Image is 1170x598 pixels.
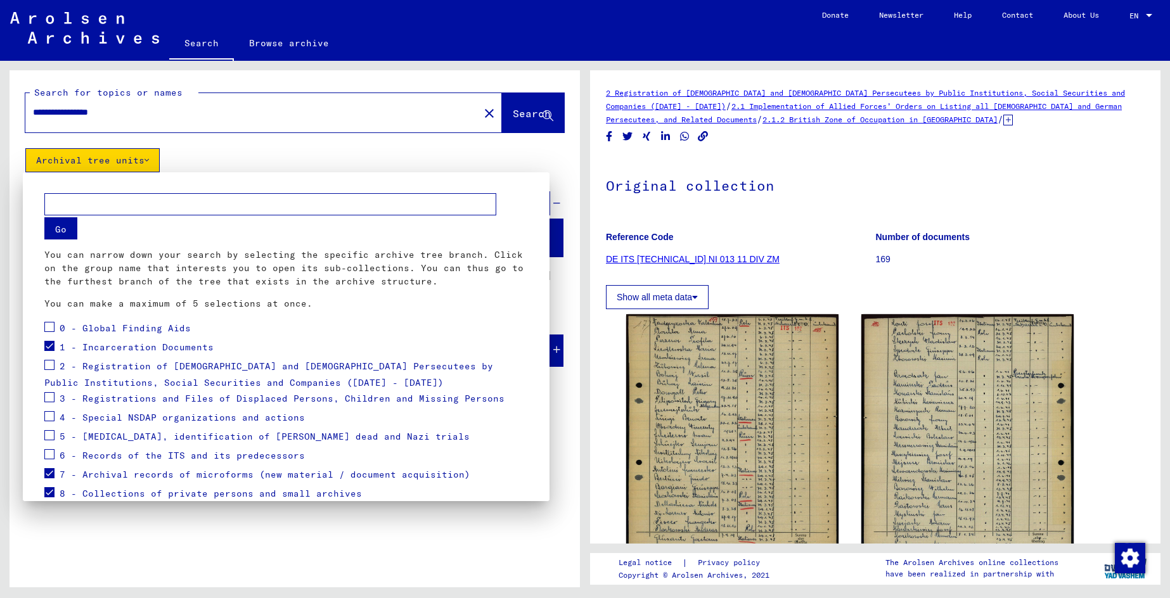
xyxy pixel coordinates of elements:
img: Change consent [1115,543,1145,573]
span: 5 - [MEDICAL_DATA], identification of [PERSON_NAME] dead and Nazi trials [60,431,470,442]
button: Go [44,217,77,239]
span: 7 - Archival records of microforms (new material / document acquisition) [60,469,470,480]
span: 0 - Global Finding Aids [60,322,191,334]
span: 2 - Registration of [DEMOGRAPHIC_DATA] and [DEMOGRAPHIC_DATA] Persecutees by Public Institutions,... [44,360,493,389]
div: Change consent [1114,542,1145,573]
p: You can narrow down your search by selecting the specific archive tree branch. Click on the group... [44,248,528,288]
span: 8 - Collections of private persons and small archives [60,488,362,499]
span: 6 - Records of the ITS and its predecessors [60,450,305,461]
span: 3 - Registrations and Files of Displaced Persons, Children and Missing Persons [60,393,505,404]
span: 1 - Incarceration Documents [60,341,214,353]
span: 4 - Special NSDAP organizations and actions [60,412,305,423]
p: You can make a maximum of 5 selections at once. [44,297,528,310]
